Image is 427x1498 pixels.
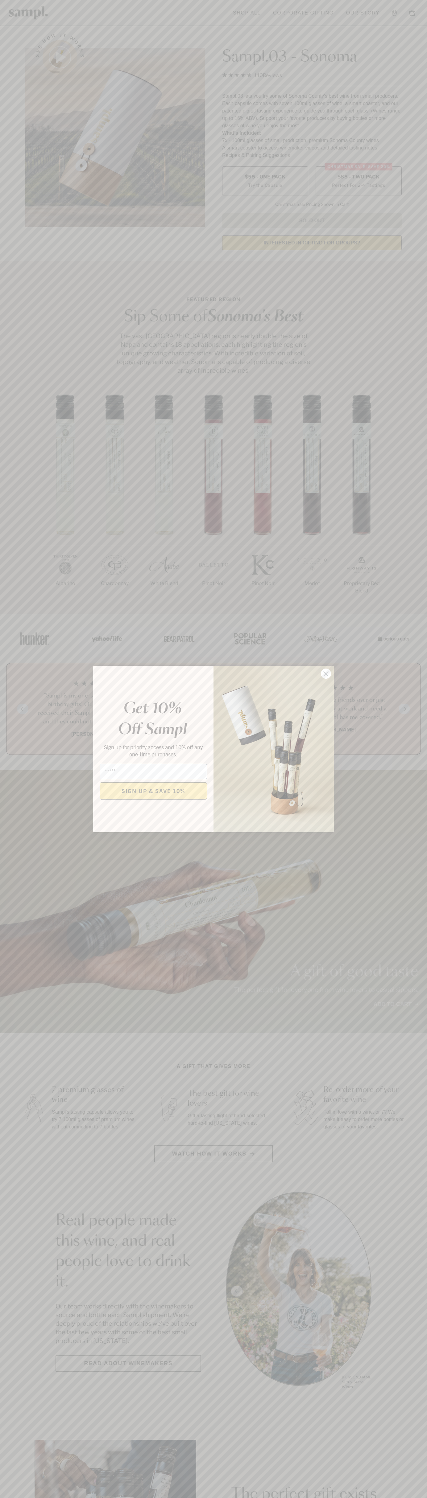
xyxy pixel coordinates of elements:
span: Sign up for priority access and 10% off any one-time purchases. [104,743,203,758]
button: Close dialog [321,668,331,679]
input: Email [100,764,207,779]
button: SIGN UP & SAVE 10% [100,782,207,800]
img: 96933287-25a1-481a-a6d8-4dd623390dc6.png [213,666,334,832]
em: Get 10% Off Sampl [118,702,187,737]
